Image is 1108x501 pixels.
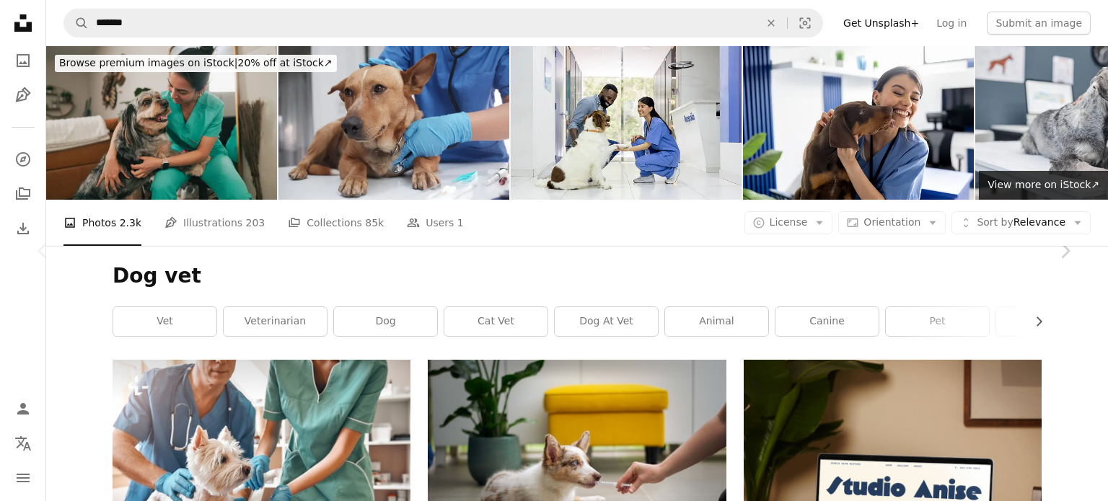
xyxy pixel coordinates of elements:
span: Browse premium images on iStock | [59,57,237,68]
img: Loving dog licking a friendly veterinarian [743,46,974,200]
a: Photos [9,46,38,75]
a: Log in [928,12,975,35]
span: License [770,216,808,228]
span: Orientation [863,216,920,228]
a: Browse premium images on iStock|20% off at iStock↗ [46,46,346,81]
span: 203 [246,215,265,231]
a: Illustrations 203 [164,200,265,246]
a: puppy [996,307,1099,336]
span: 85k [365,215,384,231]
img: The veterinarian doctor treating, checking on dog at vet clinic [278,46,509,200]
button: Visual search [788,9,822,37]
span: View more on iStock ↗ [988,179,1099,190]
a: veterinarian [224,307,327,336]
a: pet [886,307,989,336]
a: Collections [9,179,38,208]
a: dog [334,307,437,336]
a: Get Unsplash+ [835,12,928,35]
a: We are always here to help. A team of two veterinarians in work uniform bandaging a paw of a smal... [113,453,410,466]
span: Relevance [977,216,1065,230]
a: cat vet [444,307,548,336]
a: dog at vet [555,307,658,336]
h1: Dog vet [113,263,1042,289]
button: Menu [9,464,38,492]
span: Sort by [977,216,1013,228]
span: 1 [457,215,464,231]
a: Next [1021,182,1108,320]
button: Search Unsplash [64,9,89,37]
a: animal [665,307,768,336]
a: vet [113,307,216,336]
button: Orientation [838,211,946,234]
span: 20% off at iStock ↗ [59,57,333,68]
button: Submit an image [987,12,1091,35]
button: Sort byRelevance [951,211,1091,234]
a: View more on iStock↗ [979,171,1108,200]
a: canine [775,307,879,336]
button: License [744,211,833,234]
img: Female Doctor Returning from Work - Greeted By Dog - Australian Shepherd [46,46,277,200]
a: Log in / Sign up [9,394,38,423]
form: Find visuals sitewide [63,9,823,37]
a: Collections 85k [288,200,384,246]
a: Explore [9,145,38,174]
button: Clear [755,9,787,37]
button: Language [9,429,38,458]
a: a dog laying on the floor with a person holding a stick [428,452,726,465]
img: Happy veterinarian greeting a dog and its owner at the animal hospital [511,46,742,200]
button: scroll list to the right [1026,307,1042,336]
a: Illustrations [9,81,38,110]
a: Users 1 [407,200,464,246]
